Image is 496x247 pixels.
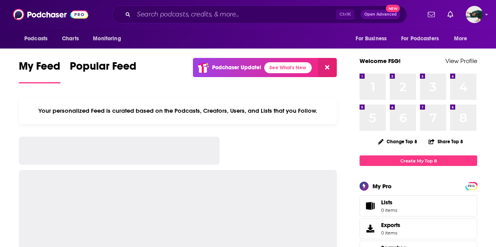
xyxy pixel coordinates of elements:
[70,59,136,78] span: Popular Feed
[19,31,58,46] button: open menu
[381,222,400,229] span: Exports
[454,33,467,44] span: More
[381,199,392,206] span: Lists
[93,33,121,44] span: Monitoring
[428,134,463,149] button: Share Top 8
[449,31,477,46] button: open menu
[445,57,477,65] a: View Profile
[134,8,336,21] input: Search podcasts, credits, & more...
[360,218,477,239] a: Exports
[360,195,477,216] a: Lists
[362,223,378,234] span: Exports
[62,33,79,44] span: Charts
[444,8,456,21] a: Show notifications dropdown
[19,59,60,78] span: My Feed
[212,64,261,71] p: Podchaser Update!
[356,33,387,44] span: For Business
[360,57,401,65] a: Welcome FSG!
[360,155,477,166] a: Create My Top 8
[466,6,483,23] img: User Profile
[361,10,400,19] button: Open AdvancedNew
[372,182,392,190] div: My Pro
[401,33,439,44] span: For Podcasters
[87,31,131,46] button: open menu
[57,31,84,46] a: Charts
[425,8,438,21] a: Show notifications dropdown
[13,7,88,22] img: Podchaser - Follow, Share and Rate Podcasts
[70,59,136,83] a: Popular Feed
[364,13,397,16] span: Open Advanced
[381,199,397,206] span: Lists
[264,62,312,73] a: See What's New
[466,6,483,23] button: Show profile menu
[381,207,397,213] span: 0 items
[350,31,396,46] button: open menu
[396,31,450,46] button: open menu
[24,33,47,44] span: Podcasts
[19,97,337,124] div: Your personalized Feed is curated based on the Podcasts, Creators, Users, and Lists that you Follow.
[112,5,407,23] div: Search podcasts, credits, & more...
[19,59,60,83] a: My Feed
[362,200,378,211] span: Lists
[381,230,400,236] span: 0 items
[466,6,483,23] span: Logged in as fsg.publicity
[336,9,354,20] span: Ctrl K
[467,183,476,189] a: PRO
[373,137,422,146] button: Change Top 8
[386,5,400,12] span: New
